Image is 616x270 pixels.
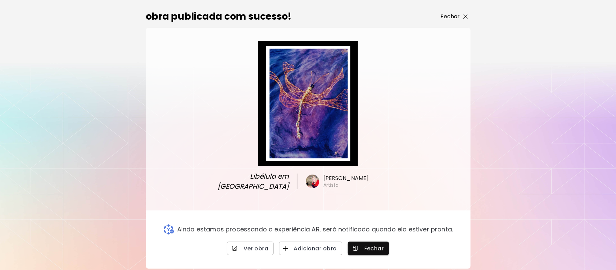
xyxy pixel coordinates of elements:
[177,226,453,233] p: Ainda estamos processando a experiência AR, será notificado quando ela estiver pronta.
[212,171,289,192] span: Libélula em [GEOGRAPHIC_DATA]
[323,175,369,182] h6: [PERSON_NAME]
[258,41,358,166] img: large.webp
[353,245,384,252] span: Fechar
[279,242,342,255] button: Adicionar obra
[227,242,274,255] a: Ver obra
[284,245,337,252] span: Adicionar obra
[232,245,269,252] span: Ver obra
[348,242,389,255] button: Fechar
[323,182,339,188] h6: Artista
